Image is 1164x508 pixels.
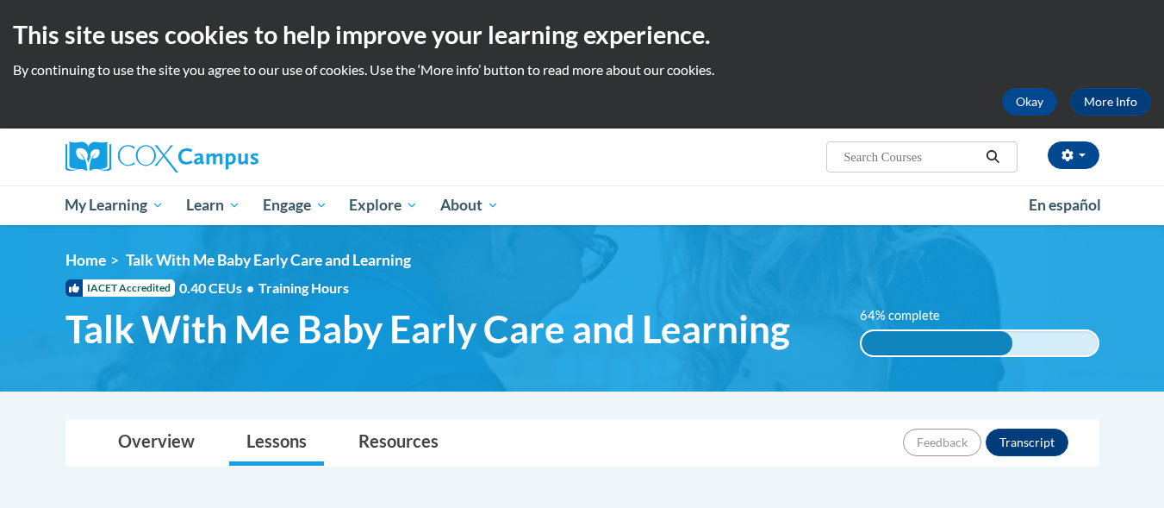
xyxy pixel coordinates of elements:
[842,147,980,167] input: Search Courses
[186,195,240,216] span: Learn
[175,185,252,225] a: Learn
[101,420,212,466] a: Overview
[252,185,339,225] a: Engage
[1018,187,1112,223] a: En español
[986,429,1068,456] button: Transcript
[903,429,981,456] button: Feedback
[429,185,510,225] a: About
[65,279,175,297] span: IACET Accredited
[1029,196,1101,214] span: En español
[1070,88,1151,116] a: More Info
[862,331,1012,355] div: 64% complete
[1002,88,1057,116] button: Okay
[440,195,499,216] span: About
[258,279,349,296] span: Training Hours
[65,195,164,216] span: My Learning
[229,420,324,466] a: Lessons
[980,147,1005,167] button: Search
[349,195,418,216] span: Explore
[40,185,1125,225] div: Main menu
[54,185,176,225] a: My Learning
[13,17,1151,52] h2: This site uses cookies to help improve your learning experience.
[65,251,106,269] a: Home
[65,306,790,352] span: Talk With Me Baby Early Care and Learning
[126,251,411,269] span: Talk With Me Baby Early Care and Learning
[13,60,1151,79] p: By continuing to use the site you agree to our use of cookies. Use the ‘More info’ button to read...
[179,279,258,298] span: 0.40 CEUs
[65,141,258,172] img: Cox Campus
[1048,141,1099,169] button: Account Settings
[263,195,327,216] span: Engage
[860,306,959,325] label: 64% complete
[246,279,254,296] span: •
[65,141,393,172] a: Cox Campus
[341,420,456,466] a: Resources
[338,185,429,225] a: Explore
